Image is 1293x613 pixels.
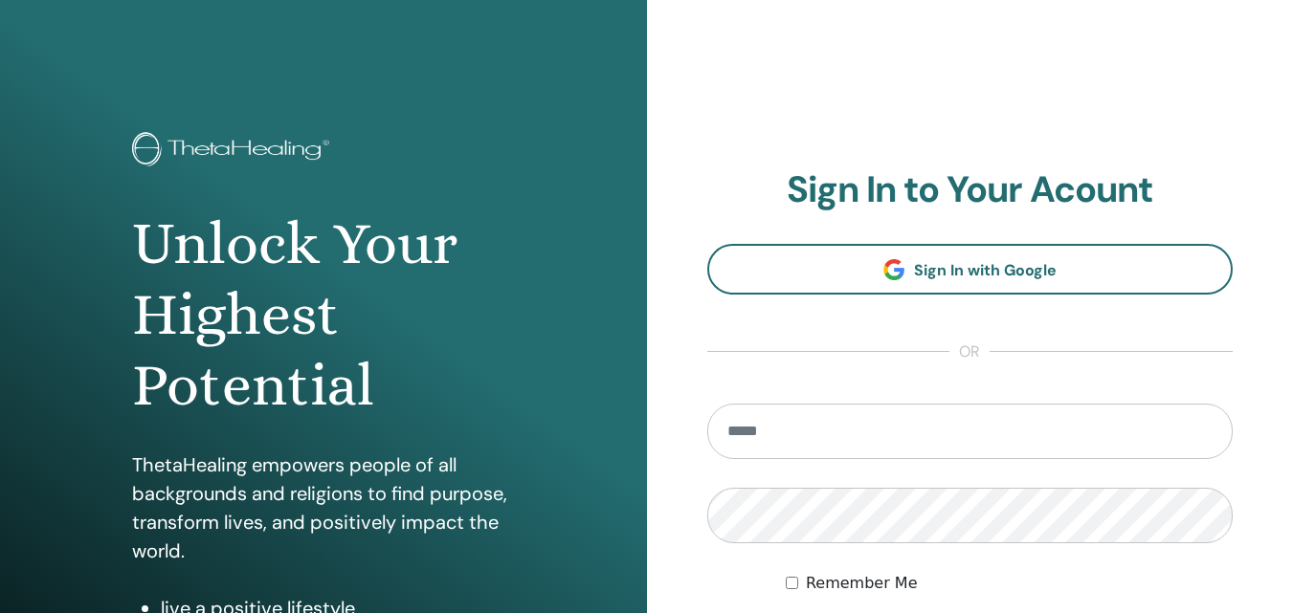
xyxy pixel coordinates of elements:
[707,168,1234,212] h2: Sign In to Your Acount
[786,572,1233,595] div: Keep me authenticated indefinitely or until I manually logout
[914,260,1057,280] span: Sign In with Google
[806,572,918,595] label: Remember Me
[707,244,1234,295] a: Sign In with Google
[132,450,515,565] p: ThetaHealing empowers people of all backgrounds and religions to find purpose, transform lives, a...
[949,340,990,363] span: or
[132,208,515,422] h1: Unlock Your Highest Potential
